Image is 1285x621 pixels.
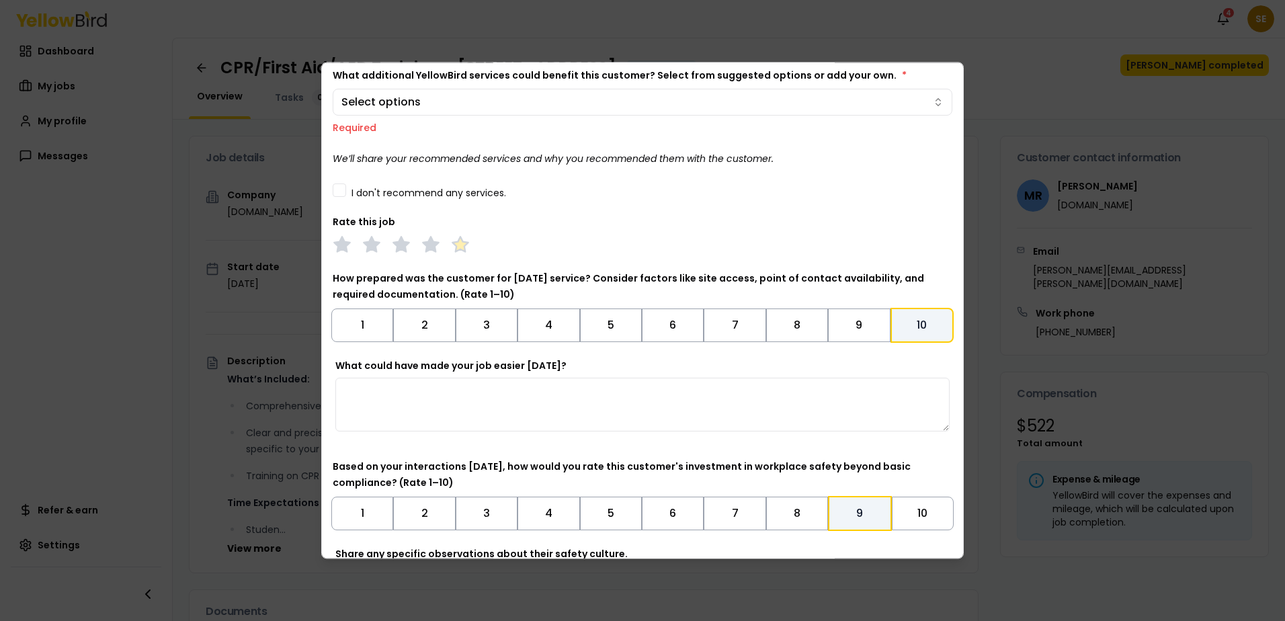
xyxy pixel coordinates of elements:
button: Toggle 2 [393,497,455,530]
button: Toggle 6 [642,497,704,530]
button: Toggle 8 [766,497,828,530]
button: Toggle 8 [766,308,828,342]
button: Toggle 2 [393,308,455,342]
button: Toggle 5 [580,497,642,530]
button: Toggle 10 [890,308,954,343]
label: Share any specific observations about their safety culture. [335,547,628,561]
button: Toggle 3 [456,308,517,342]
label: How prepared was the customer for [DATE] service? Consider factors like site access, point of con... [333,272,924,301]
button: Toggle 10 [892,497,954,530]
button: Toggle 4 [517,308,579,342]
button: Toggle 7 [704,308,765,342]
button: Toggle 3 [456,497,517,530]
label: What additional YellowBird services could benefit this customer? Select from suggested options or... [333,69,907,82]
span: Select options [341,94,421,110]
button: Toggle 6 [642,308,704,342]
button: Toggle 4 [517,497,579,530]
button: Toggle 9 [828,308,890,342]
p: Required [333,121,952,134]
label: I don't recommend any services. [351,188,506,198]
button: Toggle 5 [580,308,642,342]
label: What could have made your job easier [DATE]? [335,359,567,372]
button: Toggle 1 [331,497,393,530]
button: Select options [333,89,952,116]
button: Toggle 7 [704,497,765,530]
button: Toggle 9 [828,496,891,531]
i: We’ll share your recommended services and why you recommended them with the customer. [333,152,774,165]
label: Based on your interactions [DATE], how would you rate this customer's investment in workplace saf... [333,460,911,489]
label: Rate this job [333,215,395,229]
button: Toggle 1 [331,308,393,342]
